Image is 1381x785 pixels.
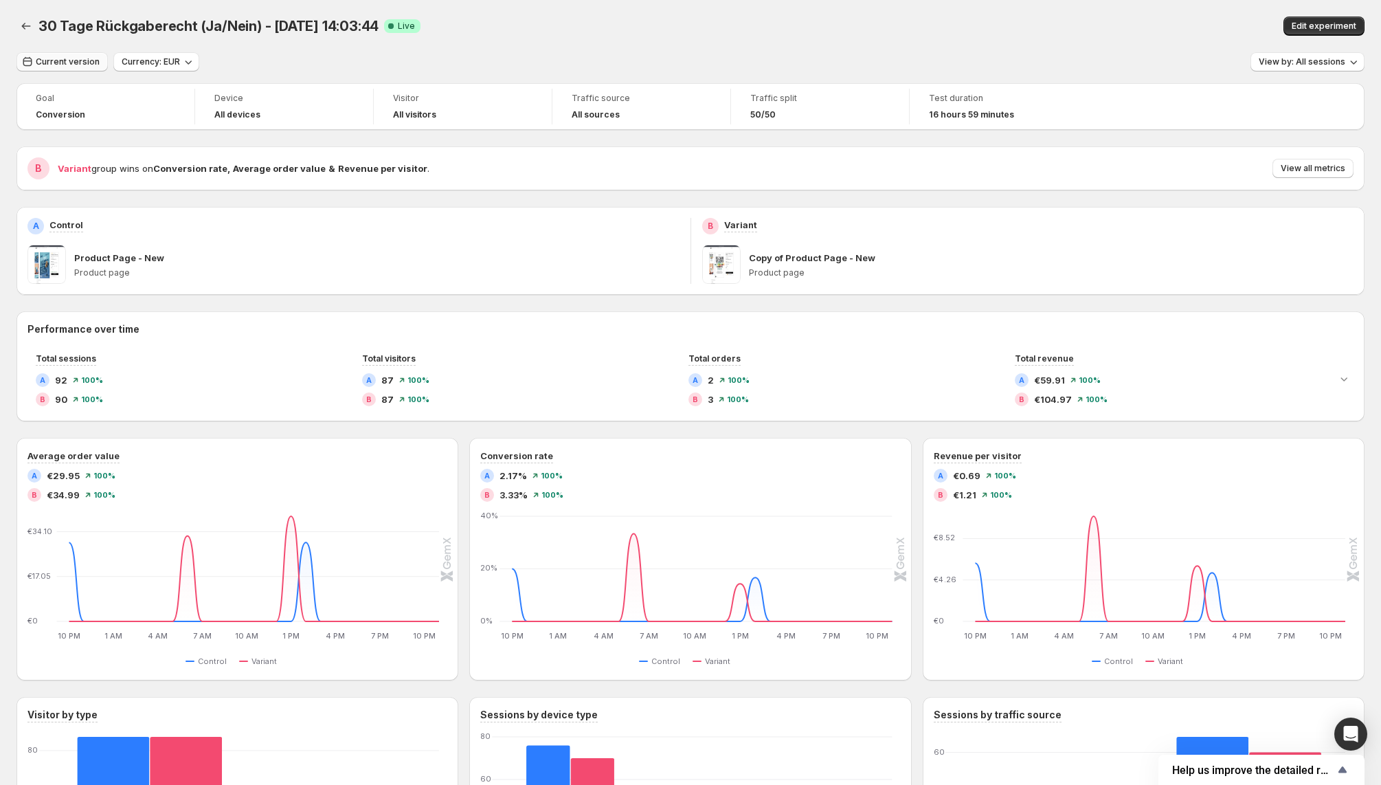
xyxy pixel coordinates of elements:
h3: Conversion rate [480,449,553,463]
text: 80 [27,745,38,755]
span: Control [651,656,680,667]
strong: Average order value [233,163,326,174]
button: Show survey - Help us improve the detailed report for A/B campaigns [1172,762,1351,778]
span: Control [1104,656,1133,667]
h3: Sessions by traffic source [934,708,1062,722]
span: Variant [1158,656,1183,667]
h2: A [33,221,39,232]
strong: , [227,163,230,174]
button: Expand chart [1334,369,1354,388]
h3: Visitor by type [27,708,98,722]
p: Product page [74,267,680,278]
h2: B [40,395,45,403]
button: Current version [16,52,108,71]
text: €0 [27,616,38,626]
span: €59.91 [1034,373,1065,387]
button: Variant [693,653,736,670]
text: 10 PM [1319,631,1342,641]
div: Open Intercom Messenger [1334,718,1367,751]
text: 10 PM [501,631,524,641]
text: 1 PM [732,631,749,641]
span: 100% [93,491,115,499]
text: 4 AM [1054,631,1074,641]
text: 40% [480,511,498,520]
h2: A [484,472,490,480]
span: €34.99 [47,488,80,502]
span: 92 [55,373,67,387]
span: Variant [705,656,730,667]
button: Back [16,16,36,36]
span: Control [198,656,227,667]
text: €8.52 [934,533,955,543]
button: View all metrics [1272,159,1354,178]
button: Variant [239,653,282,670]
h2: Performance over time [27,322,1354,336]
text: 80 [480,731,491,741]
span: Device [214,93,354,104]
text: €17.05 [27,571,51,581]
span: 100% [81,395,103,403]
button: Control [186,653,232,670]
h3: Revenue per visitor [934,449,1022,463]
text: 1 PM [1189,631,1206,641]
span: €29.95 [47,469,80,483]
span: Total orders [688,353,741,364]
span: 100% [541,472,563,480]
p: Variant [724,218,757,232]
p: Product page [749,267,1354,278]
h2: B [484,491,490,499]
span: €0.69 [953,469,980,483]
button: Edit experiment [1283,16,1365,36]
span: €104.97 [1034,392,1072,406]
text: 0% [480,616,493,626]
span: 2 [708,373,714,387]
text: 7 PM [1277,631,1295,641]
span: Conversion [36,109,85,120]
strong: Conversion rate [153,163,227,174]
span: 2.17% [499,469,527,483]
h2: A [693,376,698,384]
a: VisitorAll visitors [393,91,532,122]
p: Copy of Product Page - New [749,251,875,265]
h2: A [1019,376,1024,384]
text: 7 PM [822,631,840,641]
button: Control [639,653,686,670]
h2: B [708,221,713,232]
span: View all metrics [1281,163,1345,174]
text: 4 AM [148,631,168,641]
text: 4 PM [776,631,796,641]
span: Currency: EUR [122,56,180,67]
text: 4 PM [1232,631,1251,641]
h2: B [366,395,372,403]
span: 100% [727,395,749,403]
text: €4.26 [934,575,956,584]
h2: A [40,376,45,384]
a: GoalConversion [36,91,175,122]
a: Traffic sourceAll sources [572,91,711,122]
h2: A [366,376,372,384]
span: Variant [58,163,91,174]
img: Product Page - New [27,245,66,284]
text: 10 PM [866,631,888,641]
span: 100% [994,472,1016,480]
text: 7 PM [371,631,389,641]
span: 100% [728,376,750,384]
text: 20% [480,563,497,573]
a: DeviceAll devices [214,91,354,122]
h4: All visitors [393,109,436,120]
text: 10 AM [235,631,258,641]
span: 3.33% [499,488,528,502]
h3: Average order value [27,449,120,463]
span: Total visitors [362,353,416,364]
strong: Revenue per visitor [338,163,427,174]
text: 1 AM [104,631,122,641]
p: Control [49,218,83,232]
span: Visitor [393,93,532,104]
h2: B [693,395,698,403]
span: Test duration [929,93,1069,104]
span: Goal [36,93,175,104]
h2: B [1019,395,1024,403]
h2: A [32,472,37,480]
span: Traffic source [572,93,711,104]
text: 10 AM [1141,631,1165,641]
